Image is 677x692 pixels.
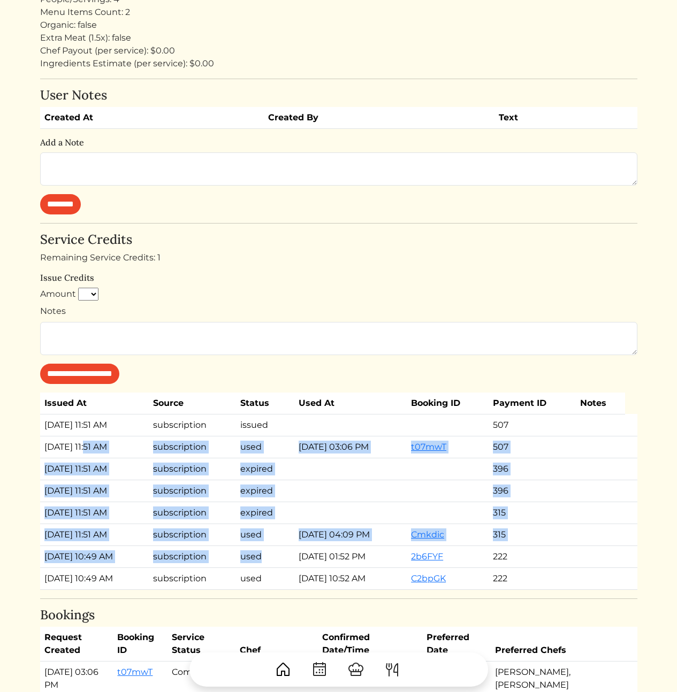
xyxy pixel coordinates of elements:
td: [DATE] 10:49 AM [40,545,149,567]
div: Organic: false [40,19,637,32]
td: used [236,545,294,567]
th: Chef [235,627,318,662]
div: Ingredients Estimate (per service): $0.00 [40,57,637,70]
td: subscription [149,524,237,545]
th: Payment ID [489,393,576,414]
th: Created By [264,107,495,129]
td: 507 [489,414,576,436]
td: 396 [489,480,576,502]
th: Notes [576,393,625,414]
td: issued [236,414,294,436]
td: 315 [489,524,576,545]
td: subscription [149,436,237,458]
label: Amount [40,288,76,301]
div: Extra Meat (1.5x): false [40,32,637,44]
label: Notes [40,305,66,318]
a: t07mwT [411,442,446,452]
th: Created At [40,107,264,129]
th: Preferred Chefs [491,627,629,662]
td: used [236,567,294,589]
td: 222 [489,567,576,589]
th: Status [236,393,294,414]
td: [DATE] 03:06 PM [294,436,407,458]
h4: User Notes [40,88,637,103]
img: ChefHat-a374fb509e4f37eb0702ca99f5f64f3b6956810f32a249b33092029f8484b388.svg [347,661,364,678]
td: [DATE] 10:49 AM [40,567,149,589]
img: ForkKnife-55491504ffdb50bab0c1e09e7649658475375261d09fd45db06cec23bce548bf.svg [384,661,401,678]
td: [DATE] 11:51 AM [40,436,149,458]
h6: Issue Credits [40,273,637,283]
td: [DATE] 11:51 AM [40,502,149,524]
td: subscription [149,545,237,567]
div: Chef Payout (per service): $0.00 [40,44,637,57]
td: expired [236,458,294,480]
div: Menu Items Count: 2 [40,6,637,19]
th: Used At [294,393,407,414]
a: C2bpGK [411,573,446,583]
img: House-9bf13187bcbb5817f509fe5e7408150f90897510c4275e13d0d5fca38e0b5951.svg [275,661,292,678]
a: Cmkdic [411,529,444,540]
th: Issued At [40,393,149,414]
th: Service Status [168,627,236,662]
th: Source [149,393,237,414]
td: subscription [149,458,237,480]
td: subscription [149,480,237,502]
td: subscription [149,414,237,436]
img: CalendarDots-5bcf9d9080389f2a281d69619e1c85352834be518fbc73d9501aef674afc0d57.svg [311,661,328,678]
td: [DATE] 11:51 AM [40,524,149,545]
h6: Add a Note [40,137,637,148]
th: Preferred Date [422,627,491,662]
td: 507 [489,436,576,458]
td: 315 [489,502,576,524]
td: [DATE] 10:52 AM [294,567,407,589]
th: Booking ID [407,393,488,414]
td: used [236,436,294,458]
td: 222 [489,545,576,567]
td: subscription [149,567,237,589]
th: Text [495,107,604,129]
td: [DATE] 11:51 AM [40,480,149,502]
div: Remaining Service Credits: 1 [40,251,637,264]
th: Confirmed Date/Time [318,627,422,662]
h4: Bookings [40,608,637,623]
td: subscription [149,502,237,524]
a: 2b6FYF [411,551,443,562]
td: 396 [489,458,576,480]
th: Booking ID [113,627,167,662]
td: [DATE] 11:51 AM [40,458,149,480]
h4: Service Credits [40,232,637,248]
td: [DATE] 04:09 PM [294,524,407,545]
td: [DATE] 01:52 PM [294,545,407,567]
th: Request Created [40,627,113,662]
td: used [236,524,294,545]
td: expired [236,480,294,502]
td: expired [236,502,294,524]
td: [DATE] 11:51 AM [40,414,149,436]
